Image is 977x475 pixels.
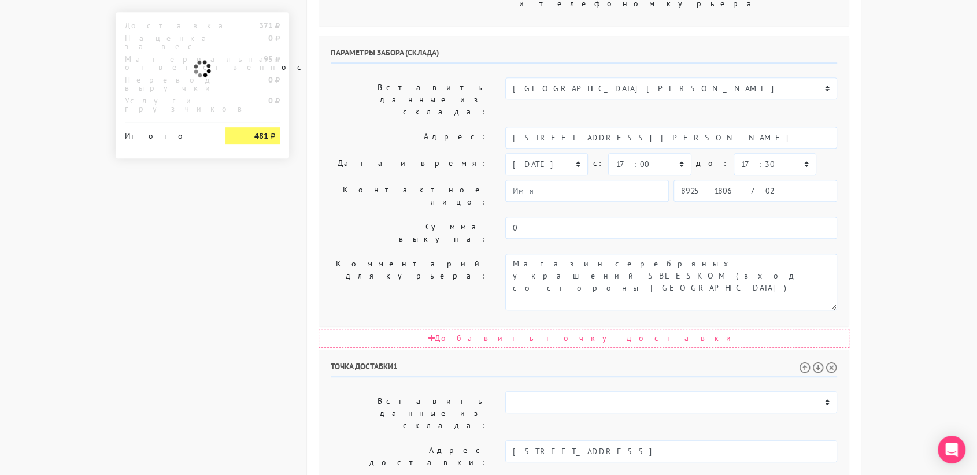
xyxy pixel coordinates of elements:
[322,217,497,249] label: Сумма выкупа:
[393,361,398,372] span: 1
[192,58,213,79] img: ajax-loader.gif
[505,180,669,202] input: Имя
[696,153,729,173] label: до:
[322,180,497,212] label: Контактное лицо:
[125,127,208,140] div: Итого
[254,131,268,141] strong: 481
[938,436,965,463] div: Open Intercom Messenger
[116,34,217,50] div: Наценка за вес
[322,440,497,473] label: Адрес доставки:
[116,55,217,71] div: Материальная ответственность
[322,127,497,149] label: Адрес:
[593,153,604,173] label: c:
[116,76,217,92] div: Перевод выручки
[673,180,837,202] input: Телефон
[322,77,497,122] label: Вставить данные из склада:
[116,21,217,29] div: Доставка
[259,20,273,31] strong: 371
[116,97,217,113] div: Услуги грузчиков
[331,48,837,64] h6: Параметры забора (склада)
[322,391,497,436] label: Вставить данные из склада:
[319,329,849,348] div: Добавить точку доставки
[331,362,837,377] h6: Точка доставки
[322,153,497,175] label: Дата и время:
[322,254,497,310] label: Комментарий для курьера:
